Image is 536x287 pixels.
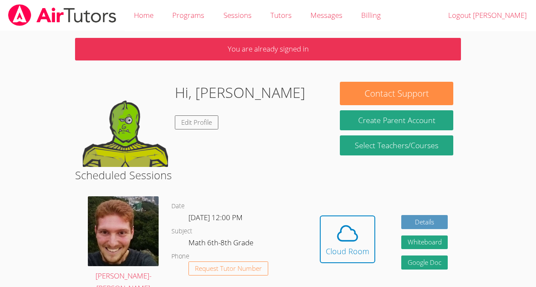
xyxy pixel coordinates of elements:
[75,167,461,183] h2: Scheduled Sessions
[83,82,168,167] img: default.png
[188,261,268,276] button: Request Tutor Number
[88,196,159,266] img: avatar.png
[188,212,243,222] span: [DATE] 12:00 PM
[171,226,192,237] dt: Subject
[188,237,255,251] dd: Math 6th-8th Grade
[175,115,218,129] a: Edit Profile
[310,10,342,20] span: Messages
[320,215,375,263] button: Cloud Room
[340,110,453,130] button: Create Parent Account
[326,245,369,257] div: Cloud Room
[75,38,461,60] p: You are already signed in
[401,215,448,229] a: Details
[7,4,117,26] img: airtutors_banner-c4298cdbf04f3fff15de1276eac7730deb9818008684d7c2e4769d2f7ddbe033.png
[401,235,448,250] button: Whiteboard
[175,82,305,103] h1: Hi, [PERSON_NAME]
[195,265,262,272] span: Request Tutor Number
[340,135,453,155] a: Select Teachers/Courses
[340,82,453,105] button: Contact Support
[171,201,185,212] dt: Date
[171,251,189,262] dt: Phone
[401,255,448,270] a: Google Doc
